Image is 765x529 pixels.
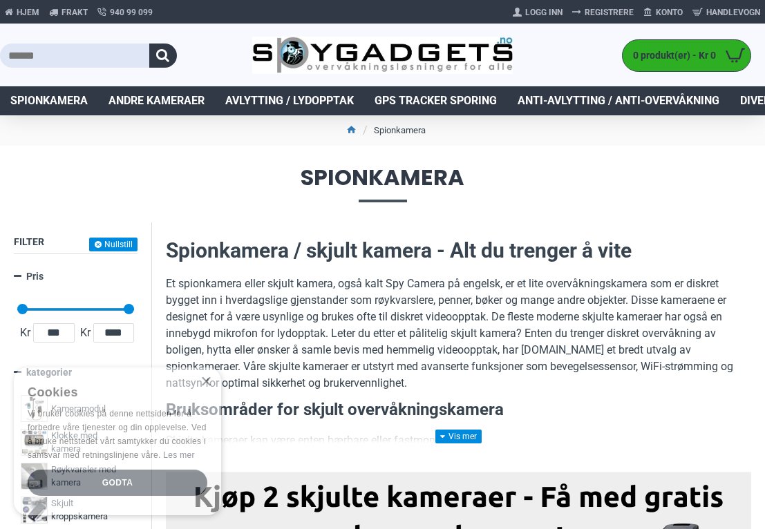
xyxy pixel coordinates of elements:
div: Cookies [28,378,198,407]
a: Andre kameraer [98,86,215,115]
a: Konto [639,1,688,23]
span: Kr [17,325,33,341]
h3: Bruksområder for skjult overvåkningskamera [166,398,751,422]
span: Andre kameraer [108,93,205,109]
a: GPS Tracker Sporing [364,86,507,115]
div: Godta [28,470,207,496]
span: Vi bruker cookies på denne nettsiden for å forbedre våre tjenester og din opplevelse. Ved å bruke... [28,409,207,459]
span: Registrere [585,6,634,19]
img: SpyGadgets.no [252,37,512,74]
h2: Spionkamera / skjult kamera - Alt du trenger å vite [166,236,751,265]
a: Registrere [567,1,639,23]
span: Anti-avlytting / Anti-overvåkning [518,93,719,109]
span: Handlevogn [706,6,760,19]
span: Avlytting / Lydopptak [225,93,354,109]
a: Handlevogn [688,1,765,23]
a: Avlytting / Lydopptak [215,86,364,115]
a: Les mer, opens a new window [163,450,194,460]
span: Konto [656,6,683,19]
span: Kr [77,325,93,341]
span: 940 99 099 [110,6,153,19]
a: Anti-avlytting / Anti-overvåkning [507,86,730,115]
span: Hjem [17,6,39,19]
a: Logg Inn [508,1,567,23]
p: Et spionkamera eller skjult kamera, også kalt Spy Camera på engelsk, er et lite overvåkningskamer... [166,276,751,392]
button: Nullstill [89,238,138,251]
span: Spionkamera [10,93,88,109]
span: Filter [14,236,44,247]
div: Close [200,377,211,387]
a: 0 produkt(er) - Kr 0 [623,40,750,71]
a: Pris [14,264,138,289]
span: Logg Inn [525,6,563,19]
span: Spionkamera [14,166,751,202]
a: kategorier [14,360,138,385]
span: 0 produkt(er) - Kr 0 [623,48,719,63]
span: GPS Tracker Sporing [375,93,497,109]
span: Frakt [62,6,88,19]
